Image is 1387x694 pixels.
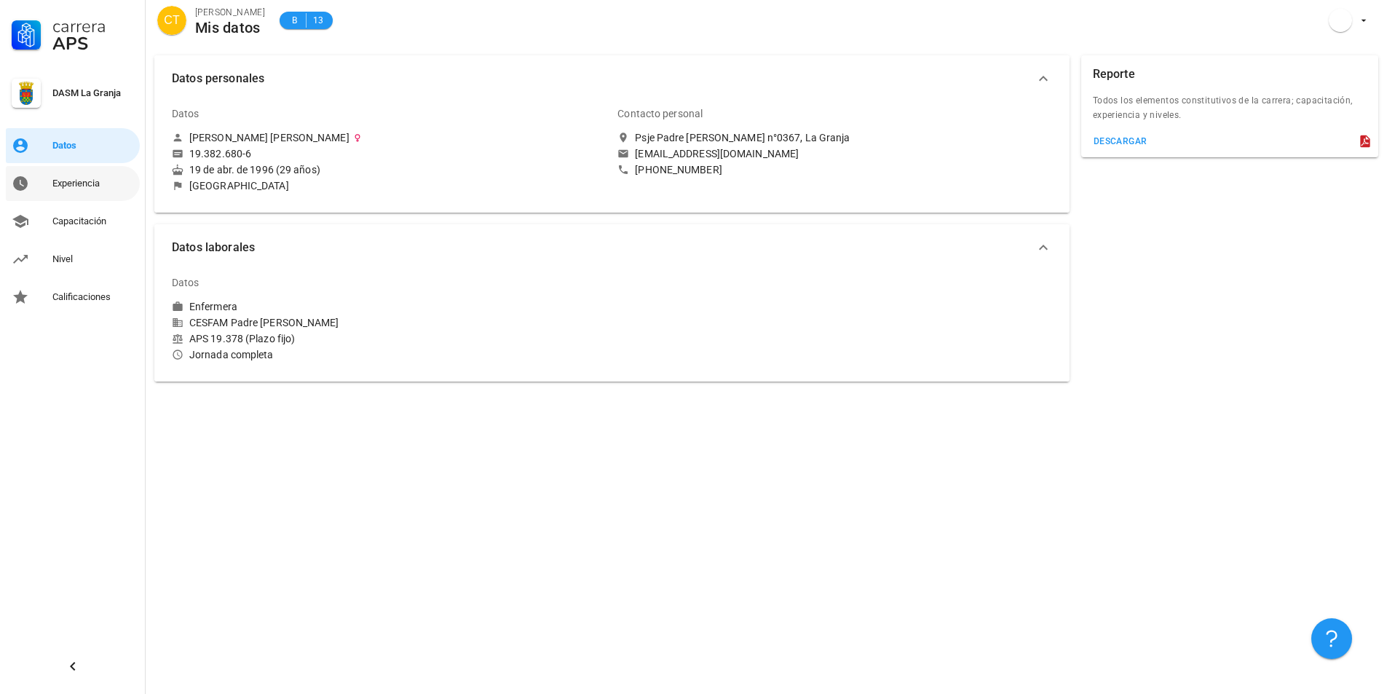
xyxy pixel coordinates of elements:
div: Capacitación [52,216,134,227]
a: Experiencia [6,166,140,201]
span: CT [164,6,179,35]
div: CESFAM Padre [PERSON_NAME] [172,316,606,329]
div: Carrera [52,17,134,35]
div: Datos [52,140,134,151]
div: Mis datos [195,20,265,36]
button: Datos laborales [154,224,1070,271]
div: [GEOGRAPHIC_DATA] [189,179,289,192]
a: Calificaciones [6,280,140,315]
div: Todos los elementos constitutivos de la carrera; capacitación, experiencia y niveles. [1081,93,1378,131]
div: [PHONE_NUMBER] [635,163,722,176]
div: APS [52,35,134,52]
div: Datos [172,96,199,131]
a: Datos [6,128,140,163]
span: 13 [312,13,324,28]
span: Datos personales [172,68,1035,89]
button: Datos personales [154,55,1070,102]
div: Jornada completa [172,348,606,361]
div: descargar [1093,136,1147,146]
div: Reporte [1093,55,1135,93]
button: descargar [1087,131,1153,151]
div: Datos [172,265,199,300]
div: Enfermera [189,300,237,313]
a: Capacitación [6,204,140,239]
div: avatar [157,6,186,35]
div: Nivel [52,253,134,265]
a: [PHONE_NUMBER] [617,163,1051,176]
a: [EMAIL_ADDRESS][DOMAIN_NAME] [617,147,1051,160]
div: [PERSON_NAME] [195,5,265,20]
div: Experiencia [52,178,134,189]
span: Datos laborales [172,237,1035,258]
div: 19.382.680-6 [189,147,251,160]
a: Psje Padre [PERSON_NAME] n°0367, La Granja [617,131,1051,144]
div: [EMAIL_ADDRESS][DOMAIN_NAME] [635,147,799,160]
div: avatar [1329,9,1352,32]
a: Nivel [6,242,140,277]
div: APS 19.378 (Plazo fijo) [172,332,606,345]
div: Calificaciones [52,291,134,303]
div: Psje Padre [PERSON_NAME] n°0367, La Granja [635,131,850,144]
div: [PERSON_NAME] [PERSON_NAME] [189,131,349,144]
div: Contacto personal [617,96,703,131]
div: DASM La Granja [52,87,134,99]
div: 19 de abr. de 1996 (29 años) [172,163,606,176]
span: B [288,13,300,28]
